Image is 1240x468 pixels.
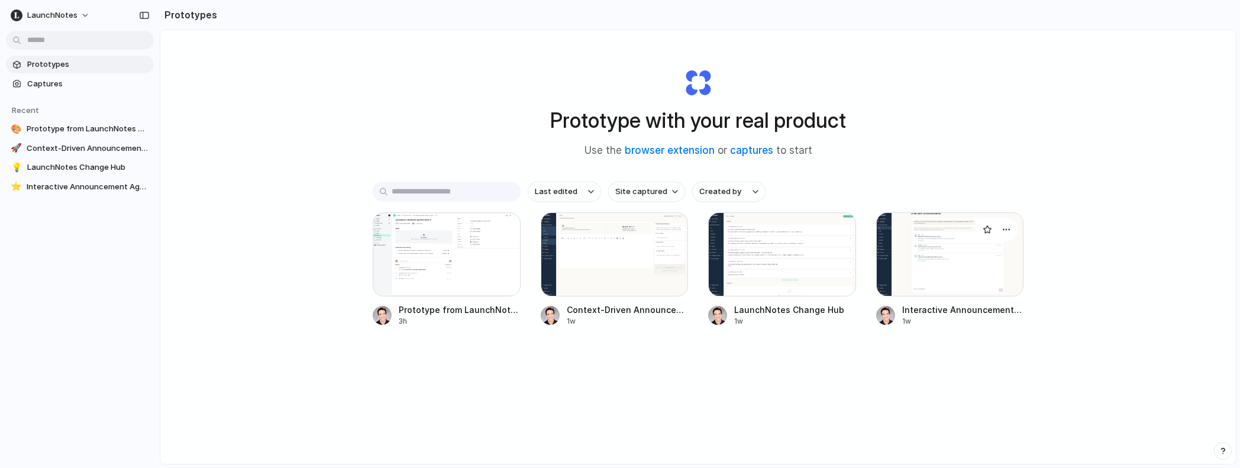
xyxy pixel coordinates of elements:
h2: Prototypes [160,8,217,22]
span: Context-Driven Announcement Creator [567,304,689,316]
span: Prototypes [27,59,149,70]
button: Created by [692,182,766,202]
div: ⭐ [11,181,22,193]
a: captures [730,144,773,156]
span: Prototype from LaunchNotes Handshake Quarterly Check-in [399,304,521,316]
button: Site captured [608,182,685,202]
a: Prototypes [6,56,154,73]
span: Use the or to start [585,143,812,159]
a: Interactive Announcement AgentInteractive Announcement Agent1w [876,212,1024,327]
button: LaunchNotes [6,6,96,25]
a: 🎨Prototype from LaunchNotes Handshake Quarterly Check-in [6,120,154,138]
span: Recent [12,105,39,115]
span: LaunchNotes Change Hub [734,304,856,316]
div: 1w [734,316,856,327]
div: 1w [567,316,689,327]
span: Created by [699,186,741,198]
a: 🚀Context-Driven Announcement Creator [6,140,154,157]
a: browser extension [625,144,715,156]
span: Last edited [535,186,577,198]
h1: Prototype with your real product [550,105,846,136]
div: 🎨 [11,123,22,135]
a: Context-Driven Announcement CreatorContext-Driven Announcement Creator1w [541,212,689,327]
div: 💡 [11,162,22,173]
span: Site captured [615,186,667,198]
span: Captures [27,78,149,90]
a: 💡LaunchNotes Change Hub [6,159,154,176]
span: Prototype from LaunchNotes Handshake Quarterly Check-in [27,123,149,135]
span: LaunchNotes [27,9,77,21]
button: Last edited [528,182,601,202]
div: 3h [399,316,521,327]
div: 🚀 [11,143,22,154]
a: Captures [6,75,154,93]
a: ⭐Interactive Announcement Agent [6,178,154,196]
a: Prototype from LaunchNotes Handshake Quarterly Check-inPrototype from LaunchNotes Handshake Quart... [373,212,521,327]
a: LaunchNotes Change HubLaunchNotes Change Hub1w [708,212,856,327]
span: LaunchNotes Change Hub [27,162,149,173]
span: Interactive Announcement Agent [27,181,149,193]
div: 1w [902,316,1024,327]
span: Interactive Announcement Agent [902,304,1024,316]
span: Context-Driven Announcement Creator [27,143,149,154]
